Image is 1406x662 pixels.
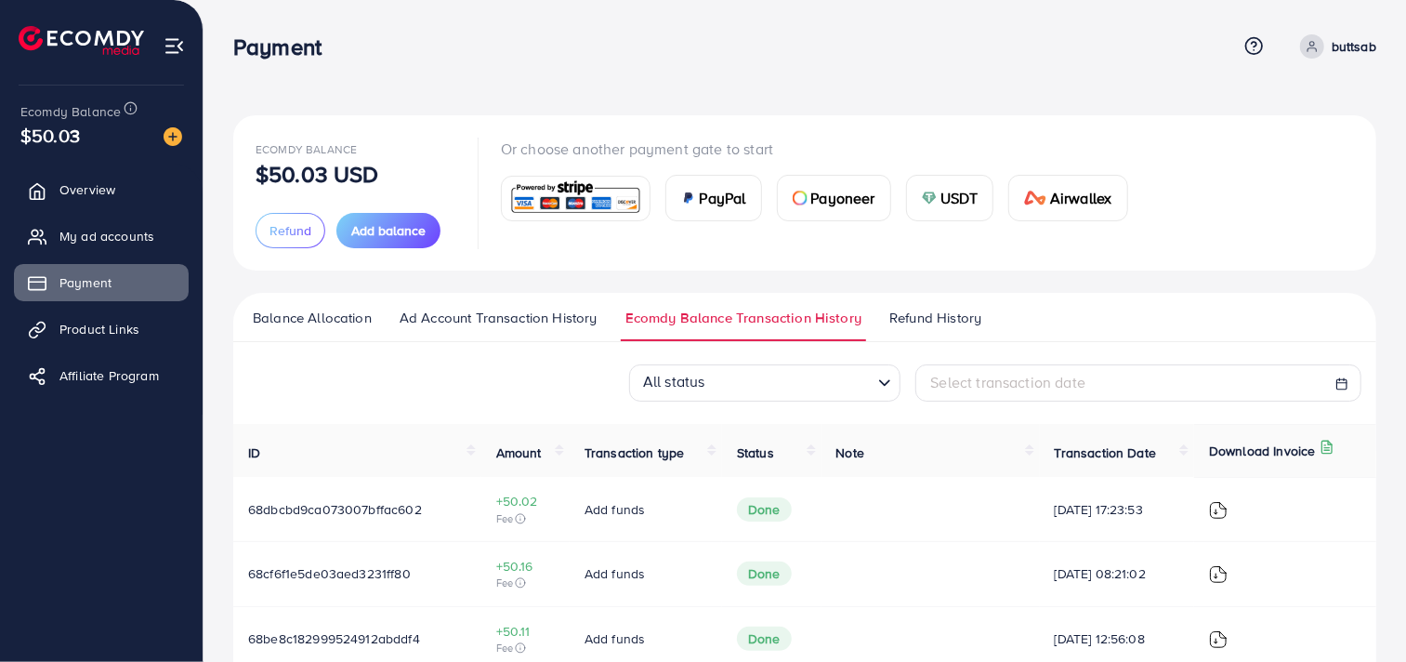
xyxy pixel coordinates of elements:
iframe: Chat [1327,578,1392,648]
span: Note [836,444,865,462]
a: cardUSDT [906,175,994,221]
img: image [164,127,182,146]
span: Add balance [351,221,426,240]
span: Product Links [59,320,139,338]
span: Add funds [585,564,645,583]
span: 68dbcbd9ca073007bffac602 [248,500,422,519]
img: ic-download-invoice.1f3c1b55.svg [1209,565,1228,584]
span: Select transaction date [931,372,1086,392]
img: card [681,191,696,205]
img: card [793,191,808,205]
span: Ecomdy Balance [20,102,121,121]
p: $50.03 USD [256,163,379,185]
button: Refund [256,213,325,248]
span: Status [737,444,774,462]
span: Airwallex [1050,187,1111,209]
div: Search for option [629,364,900,402]
a: Overview [14,171,189,208]
a: cardPayPal [665,175,762,221]
span: [DATE] 12:56:08 [1055,629,1179,648]
span: Amount [496,444,542,462]
img: card [507,179,644,218]
span: ID [248,444,260,462]
span: Affiliate Program [59,366,159,385]
a: cardAirwallex [1008,175,1127,221]
span: +50.02 [496,492,555,510]
h3: Payment [233,33,336,60]
span: +50.11 [496,622,555,641]
img: card [1024,191,1046,205]
span: 68cf6f1e5de03aed3231ff80 [248,564,411,583]
span: Ecomdy Balance [256,141,357,157]
span: Fee [496,576,555,590]
span: Done [737,627,792,651]
span: 68be8c182999524912abddf4 [248,629,420,648]
a: buttsab [1293,34,1376,59]
span: Transaction type [585,444,685,462]
img: menu [164,35,185,57]
span: Ecomdy Balance Transaction History [625,308,861,328]
span: PayPal [700,187,746,209]
img: ic-download-invoice.1f3c1b55.svg [1209,501,1228,520]
span: Add funds [585,629,645,648]
a: card [501,176,650,221]
a: Product Links [14,311,189,348]
button: Add balance [336,213,440,248]
a: cardPayoneer [777,175,891,221]
span: USDT [940,187,979,209]
span: Payment [59,273,112,292]
p: buttsab [1332,35,1376,58]
p: Download Invoice [1209,440,1316,462]
span: [DATE] 17:23:53 [1055,500,1179,519]
span: [DATE] 08:21:02 [1055,564,1179,583]
span: Balance Allocation [253,308,372,328]
span: Done [737,562,792,586]
span: +50.16 [496,557,555,576]
span: Fee [496,641,555,655]
a: Affiliate Program [14,357,189,394]
span: Refund History [889,308,981,328]
span: Add funds [585,500,645,519]
img: logo [19,26,144,55]
span: Overview [59,180,115,199]
a: My ad accounts [14,218,189,255]
span: Refund [269,221,311,240]
img: ic-download-invoice.1f3c1b55.svg [1209,630,1228,649]
span: Fee [496,511,555,526]
img: card [922,191,937,205]
span: Payoneer [811,187,875,209]
span: My ad accounts [59,227,154,245]
span: Transaction Date [1055,444,1157,462]
a: Payment [14,264,189,301]
p: Or choose another payment gate to start [501,138,1143,160]
input: Search for option [711,367,871,397]
span: All status [639,366,709,397]
span: Done [737,497,792,522]
span: $50.03 [20,122,80,149]
span: Ad Account Transaction History [400,308,598,328]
